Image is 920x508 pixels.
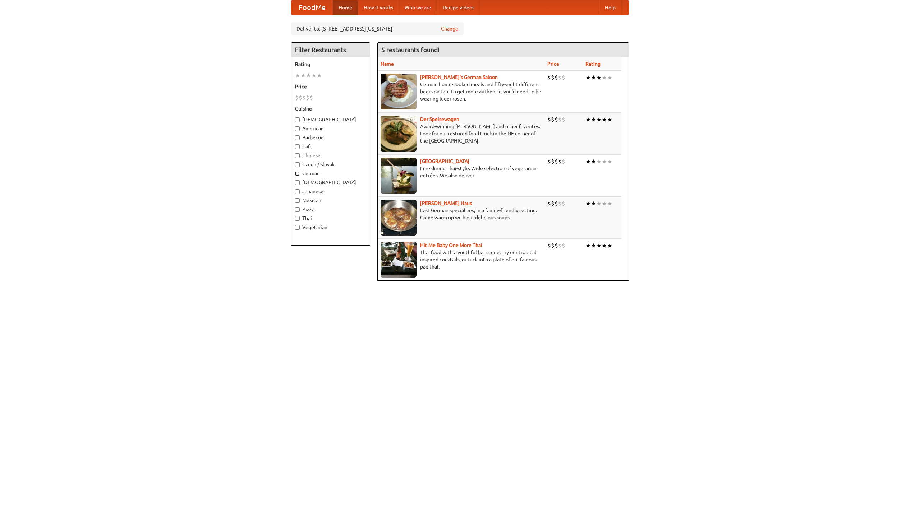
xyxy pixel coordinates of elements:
input: Mexican [295,198,300,203]
li: $ [558,242,562,250]
input: Barbecue [295,135,300,140]
li: ★ [591,158,596,166]
a: Name [381,61,394,67]
li: ★ [602,242,607,250]
h5: Price [295,83,366,90]
li: $ [547,116,551,123]
li: $ [555,200,558,208]
input: Pizza [295,207,300,212]
p: Award-winning [PERSON_NAME] and other favorites. Look for our restored food truck in the NE corne... [381,123,542,144]
p: Fine dining Thai-style. Wide selection of vegetarian entrées. We also deliver. [381,165,542,179]
input: American [295,126,300,131]
li: $ [551,158,555,166]
label: Vegetarian [295,224,366,231]
label: Pizza [295,206,366,213]
li: ★ [300,71,306,79]
li: $ [562,242,565,250]
a: Home [333,0,358,15]
li: ★ [596,242,602,250]
li: $ [299,94,302,102]
input: Chinese [295,153,300,158]
label: [DEMOGRAPHIC_DATA] [295,179,366,186]
li: ★ [591,200,596,208]
li: ★ [607,158,612,166]
li: $ [551,116,555,123]
li: $ [306,94,309,102]
p: East German specialties, in a family-friendly setting. Come warm up with our delicious soups. [381,207,542,221]
h5: Rating [295,61,366,68]
a: Help [599,0,621,15]
li: $ [558,200,562,208]
input: Thai [295,216,300,221]
li: ★ [602,158,607,166]
input: Japanese [295,189,300,194]
ng-pluralize: 5 restaurants found! [381,46,440,53]
label: American [295,125,366,132]
li: $ [551,200,555,208]
a: FoodMe [291,0,333,15]
label: Cafe [295,143,366,150]
li: $ [555,116,558,123]
li: $ [558,158,562,166]
li: ★ [602,116,607,123]
li: ★ [596,200,602,208]
li: $ [547,74,551,81]
input: [DEMOGRAPHIC_DATA] [295,180,300,185]
a: Der Speisewagen [420,116,459,122]
label: [DEMOGRAPHIC_DATA] [295,116,366,123]
li: $ [555,242,558,250]
li: ★ [596,116,602,123]
input: Cafe [295,144,300,149]
a: Price [547,61,559,67]
li: $ [562,200,565,208]
li: ★ [591,74,596,81]
li: ★ [585,74,591,81]
li: ★ [295,71,300,79]
label: Chinese [295,152,366,159]
input: [DEMOGRAPHIC_DATA] [295,117,300,122]
h5: Cuisine [295,105,366,112]
li: ★ [591,116,596,123]
li: ★ [585,200,591,208]
li: ★ [317,71,322,79]
li: ★ [306,71,311,79]
li: ★ [591,242,596,250]
li: $ [295,94,299,102]
li: $ [309,94,313,102]
label: German [295,170,366,177]
a: Hit Me Baby One More Thai [420,242,482,248]
p: Thai food with a youthful bar scene. Try our tropical inspired cocktails, or tuck into a plate of... [381,249,542,270]
img: satay.jpg [381,158,417,194]
img: kohlhaus.jpg [381,200,417,236]
label: Czech / Slovak [295,161,366,168]
a: How it works [358,0,399,15]
li: $ [551,74,555,81]
p: German home-cooked meals and fifty-eight different beers on tap. To get more authentic, you'd nee... [381,81,542,102]
li: $ [562,158,565,166]
input: Vegetarian [295,225,300,230]
a: Change [441,25,458,32]
li: ★ [607,242,612,250]
h4: Filter Restaurants [291,43,370,57]
li: ★ [602,200,607,208]
a: [PERSON_NAME] Haus [420,200,472,206]
input: Czech / Slovak [295,162,300,167]
li: ★ [311,71,317,79]
li: ★ [585,158,591,166]
li: $ [551,242,555,250]
li: $ [558,116,562,123]
input: German [295,171,300,176]
li: ★ [596,74,602,81]
img: babythai.jpg [381,242,417,278]
label: Thai [295,215,366,222]
li: ★ [607,116,612,123]
a: [PERSON_NAME]'s German Saloon [420,74,498,80]
label: Japanese [295,188,366,195]
li: $ [562,116,565,123]
a: Rating [585,61,601,67]
b: [GEOGRAPHIC_DATA] [420,158,469,164]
